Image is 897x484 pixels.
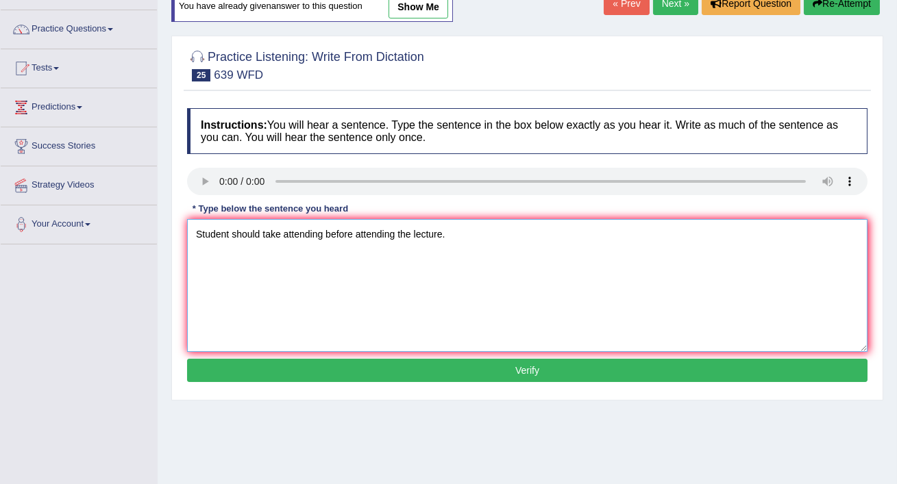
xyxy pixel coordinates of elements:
h4: You will hear a sentence. Type the sentence in the box below exactly as you hear it. Write as muc... [187,108,868,154]
a: Tests [1,49,157,84]
button: Verify [187,359,868,382]
b: Instructions: [201,119,267,131]
a: Success Stories [1,127,157,162]
a: Strategy Videos [1,166,157,201]
a: Your Account [1,205,157,240]
a: Practice Questions [1,10,157,44]
a: Predictions [1,88,157,123]
div: * Type below the sentence you heard [187,202,354,215]
small: 639 WFD [214,68,263,81]
h2: Practice Listening: Write From Dictation [187,47,424,81]
span: 25 [192,69,210,81]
